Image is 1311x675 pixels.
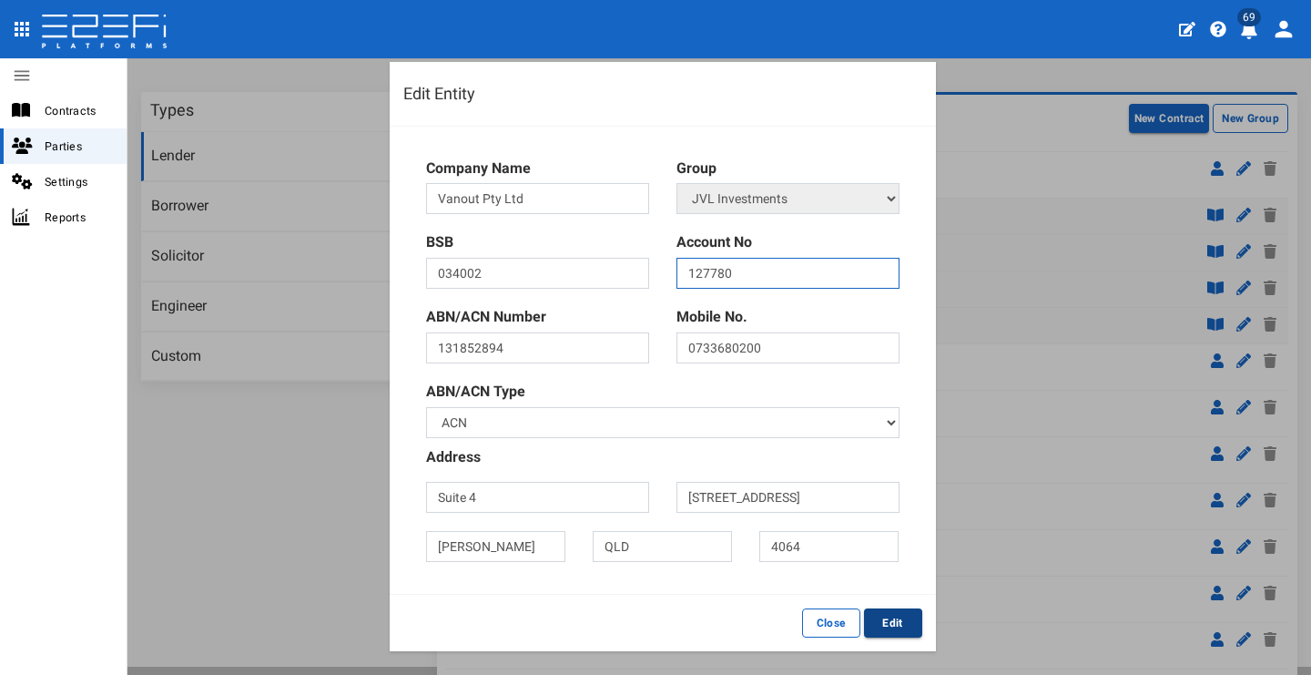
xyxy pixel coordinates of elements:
[864,609,922,638] button: Edit
[802,609,860,638] button: Close
[45,100,112,121] span: Contracts
[426,332,649,363] input: ABN/ACN No
[676,332,899,363] input: Mobile No
[45,207,112,228] span: Reports
[676,482,899,513] input: Address2
[759,531,899,562] input: Postal
[426,447,481,468] label: Address
[403,85,922,103] h4: Edit Entity
[45,136,112,157] span: Parties
[676,307,747,328] label: Mobile No.
[426,258,649,289] input: BSB
[426,531,565,562] input: Suburb
[426,183,649,214] input: Company Name
[426,232,453,253] label: BSB
[426,482,649,513] input: Address1
[426,159,531,179] label: Company Name
[45,171,112,192] span: Settings
[426,382,525,403] label: ABN/ACN Type
[426,307,546,328] label: ABN/ACN Number
[593,531,732,562] input: State
[676,232,752,253] label: Account No
[676,159,716,179] label: Group
[676,258,899,289] input: Account No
